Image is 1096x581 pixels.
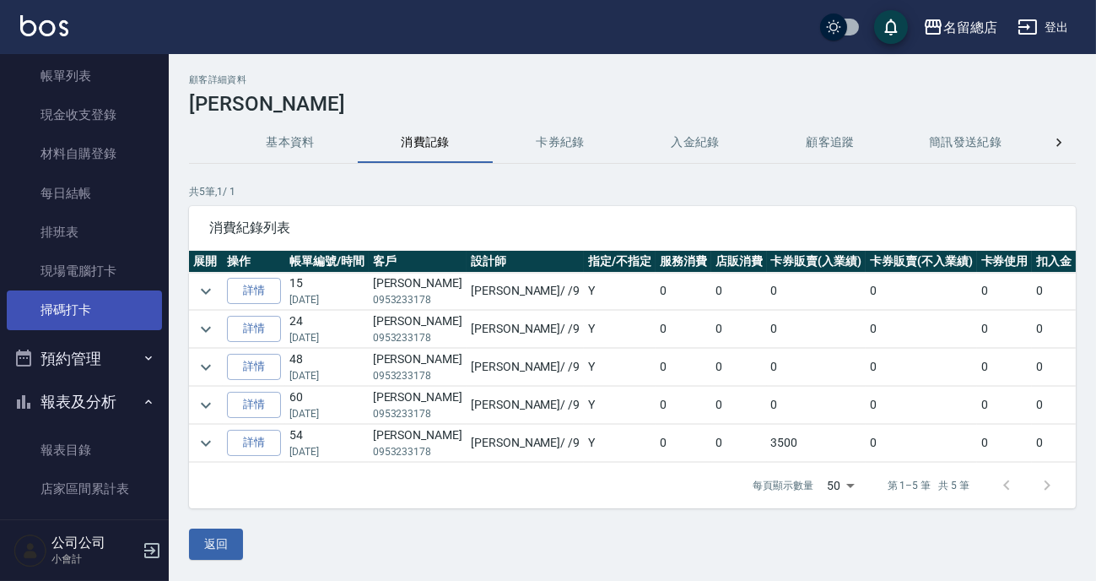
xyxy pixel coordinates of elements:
th: 店販消費 [711,251,767,273]
a: 現場電腦打卡 [7,252,162,290]
p: 0953233178 [373,330,462,345]
button: 登出 [1011,12,1076,43]
a: 掃碼打卡 [7,290,162,329]
td: 15 [285,273,369,310]
p: 第 1–5 筆 共 5 筆 [888,478,969,493]
th: 指定/不指定 [584,251,656,273]
a: 詳情 [227,278,281,304]
h2: 顧客詳細資料 [189,74,1076,85]
button: expand row [193,279,219,304]
td: [PERSON_NAME] [369,349,467,386]
td: 0 [866,273,977,310]
td: 54 [285,425,369,462]
h3: [PERSON_NAME] [189,92,1076,116]
p: [DATE] [289,444,364,459]
td: 60 [285,387,369,424]
td: [PERSON_NAME] [369,273,467,310]
button: expand row [193,355,219,380]
button: save [874,10,908,44]
p: [DATE] [289,292,364,307]
a: 詳情 [227,354,281,380]
td: 0 [767,311,867,348]
td: 0 [866,425,977,462]
button: 報表及分析 [7,380,162,424]
td: 0 [1032,311,1076,348]
button: 卡券紀錄 [493,122,628,163]
td: [PERSON_NAME] / /9 [467,387,584,424]
td: 0 [767,349,867,386]
td: [PERSON_NAME] / /9 [467,349,584,386]
button: 消費記錄 [358,122,493,163]
td: 0 [866,387,977,424]
th: 卡券使用 [977,251,1033,273]
td: 0 [767,273,867,310]
td: 48 [285,349,369,386]
th: 卡券販賣(不入業績) [866,251,977,273]
span: 消費紀錄列表 [209,220,1056,236]
a: 帳單列表 [7,57,162,95]
a: 詳情 [227,392,281,418]
td: [PERSON_NAME] / /9 [467,273,584,310]
button: expand row [193,431,219,456]
img: Person [13,534,47,567]
p: 0953233178 [373,444,462,459]
a: 店家日報表 [7,508,162,547]
p: 0953233178 [373,368,462,383]
th: 帳單編號/時間 [285,251,369,273]
td: 0 [977,387,1033,424]
th: 扣入金 [1032,251,1076,273]
button: 名留總店 [916,10,1004,45]
th: 卡券販賣(入業績) [767,251,867,273]
td: Y [584,349,656,386]
p: 共 5 筆, 1 / 1 [189,184,1076,199]
button: 預約管理 [7,337,162,381]
td: 0 [656,311,711,348]
td: 0 [866,311,977,348]
td: 0 [711,349,767,386]
p: 0953233178 [373,292,462,307]
td: Y [584,311,656,348]
td: [PERSON_NAME] [369,311,467,348]
a: 排班表 [7,213,162,252]
p: [DATE] [289,368,364,383]
td: 0 [977,349,1033,386]
td: 0 [711,387,767,424]
h5: 公司公司 [51,535,138,551]
td: 0 [1032,425,1076,462]
button: 基本資料 [223,122,358,163]
th: 服務消費 [656,251,711,273]
td: 0 [711,311,767,348]
a: 詳情 [227,430,281,456]
td: 0 [977,425,1033,462]
td: 0 [711,425,767,462]
th: 客戶 [369,251,467,273]
td: Y [584,387,656,424]
td: 0 [656,425,711,462]
button: 入金紀錄 [628,122,763,163]
td: 0 [656,273,711,310]
td: Y [584,273,656,310]
td: 24 [285,311,369,348]
p: 每頁顯示數量 [753,478,813,493]
th: 設計師 [467,251,584,273]
th: 展開 [189,251,223,273]
a: 每日結帳 [7,174,162,213]
td: Y [584,425,656,462]
a: 現金收支登錄 [7,95,162,134]
a: 詳情 [227,316,281,342]
p: [DATE] [289,330,364,345]
button: 簡訊發送紀錄 [898,122,1033,163]
td: 0 [767,387,867,424]
td: 0 [1032,349,1076,386]
img: Logo [20,15,68,36]
td: [PERSON_NAME] [369,387,467,424]
button: 顧客追蹤 [763,122,898,163]
th: 操作 [223,251,285,273]
a: 店家區間累計表 [7,470,162,508]
button: 返回 [189,529,243,560]
button: expand row [193,393,219,418]
div: 名留總店 [943,17,997,38]
td: [PERSON_NAME] / /9 [467,311,584,348]
td: [PERSON_NAME] [369,425,467,462]
td: 0 [977,273,1033,310]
